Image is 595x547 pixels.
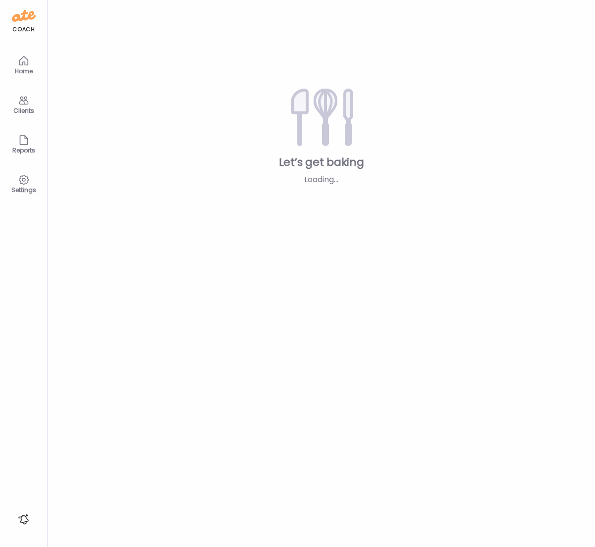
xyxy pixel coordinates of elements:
[63,155,579,170] div: Let’s get baking
[252,174,390,186] div: Loading...
[6,107,42,114] div: Clients
[12,25,35,34] div: coach
[6,147,42,153] div: Reports
[6,68,42,74] div: Home
[12,8,36,24] img: ate
[6,187,42,193] div: Settings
